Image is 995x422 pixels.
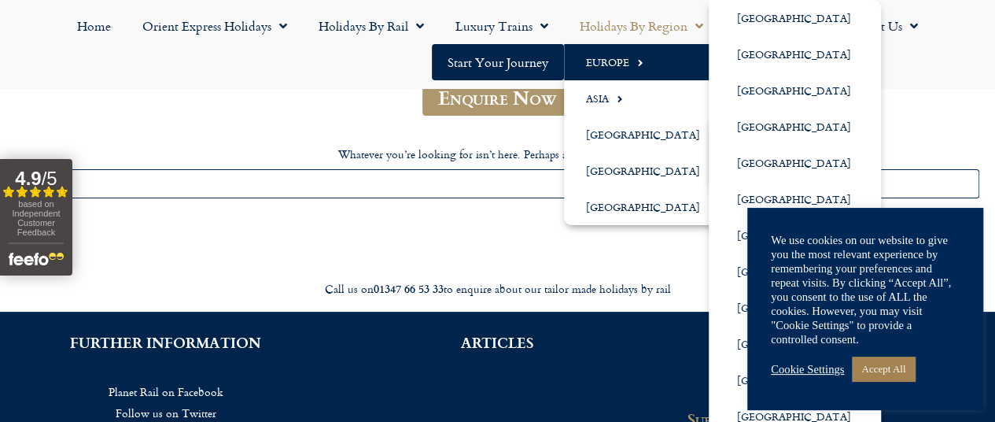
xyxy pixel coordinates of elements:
a: [GEOGRAPHIC_DATA] [709,254,881,290]
div: Call us on to enquire about our tailor made holidays by rail [57,282,938,297]
a: [GEOGRAPHIC_DATA] [709,145,881,181]
h2: SIGN UP FOR THE PLANET RAIL NEWSLETTER [687,335,971,364]
a: [GEOGRAPHIC_DATA] [564,189,730,225]
a: About Us [835,8,934,44]
a: Cookie Settings [771,362,844,376]
a: [GEOGRAPHIC_DATA] [709,217,881,254]
div: We use cookies on our website to give you the most relevant experience by remembering your prefer... [771,233,960,346]
a: [GEOGRAPHIC_DATA] [564,153,730,189]
a: [GEOGRAPHIC_DATA] [709,362,881,398]
nav: Menu [8,8,987,80]
a: [GEOGRAPHIC_DATA] [564,117,730,153]
a: Luxury Trains [440,8,564,44]
a: Holidays by Rail [303,8,440,44]
a: [GEOGRAPHIC_DATA] [709,326,881,362]
a: Europe [564,44,730,80]
p: Whatever you’re looking for isn’t here. Perhaps a search would help. [16,146,979,162]
h2: ARTICLES [356,335,640,350]
a: [GEOGRAPHIC_DATA] [709,290,881,326]
a: [GEOGRAPHIC_DATA] [709,181,881,217]
a: Accept All [852,357,915,381]
a: [GEOGRAPHIC_DATA] [709,109,881,145]
a: Home [61,8,127,44]
strong: 01347 66 53 33 [374,280,444,297]
a: [GEOGRAPHIC_DATA] [709,72,881,109]
a: Planet Rail on Facebook [24,381,308,402]
a: Orient Express Holidays [127,8,303,44]
h2: FURTHER INFORMATION [24,335,308,350]
a: [GEOGRAPHIC_DATA] [709,36,881,72]
a: Start your Journey [432,44,564,80]
a: Enquire Now [422,79,573,116]
a: Holidays by Region [564,8,719,44]
a: Asia [564,80,730,117]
